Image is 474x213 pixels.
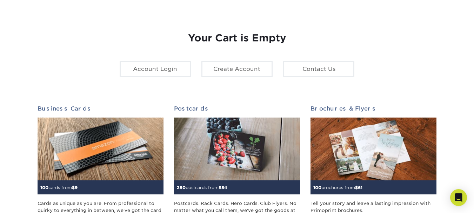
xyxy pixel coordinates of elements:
span: $ [355,185,358,190]
iframe: Google Customer Reviews [2,192,60,211]
small: brochures from [313,185,362,190]
h2: Postcards [174,105,300,112]
span: $ [72,185,75,190]
span: 100 [40,185,48,190]
span: 54 [221,185,227,190]
div: Open Intercom Messenger [450,189,467,206]
span: 9 [75,185,78,190]
h1: Your Cart is Empty [38,32,437,44]
span: 100 [313,185,321,190]
h2: Business Cards [38,105,163,112]
img: Postcards [174,118,300,181]
img: Brochures & Flyers [311,118,436,181]
span: $ [219,185,221,190]
h2: Brochures & Flyers [311,105,436,112]
a: Contact Us [283,61,354,77]
img: Business Cards [38,118,163,181]
a: Account Login [120,61,191,77]
small: postcards from [177,185,227,190]
span: 250 [177,185,186,190]
span: 61 [358,185,362,190]
small: cards from [40,185,78,190]
a: Create Account [201,61,273,77]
